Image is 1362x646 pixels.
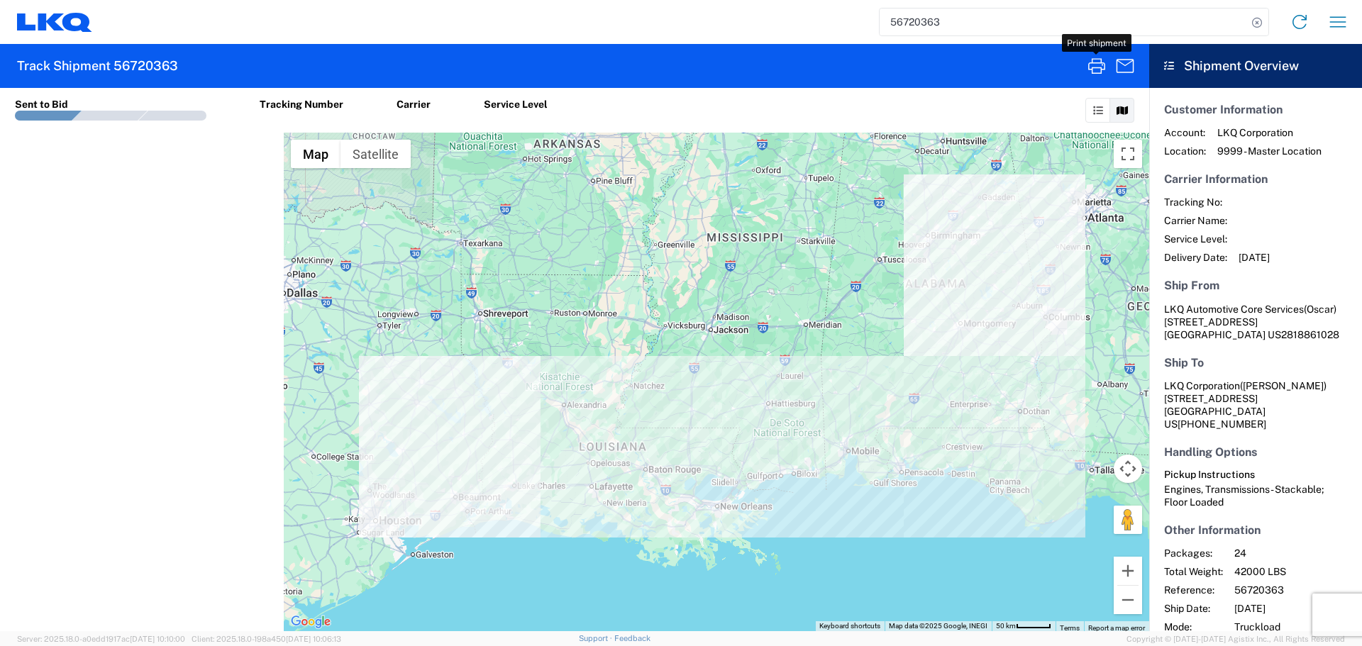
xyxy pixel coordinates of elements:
[1164,620,1223,633] span: Mode:
[889,622,987,630] span: Map data ©2025 Google, INEGI
[1149,44,1362,88] header: Shipment Overview
[1164,602,1223,615] span: Ship Date:
[1164,279,1347,292] h5: Ship From
[1164,303,1304,315] span: LKQ Automotive Core Services
[1178,418,1266,430] span: [PHONE_NUMBER]
[1114,140,1142,168] button: Toggle fullscreen view
[1164,380,1327,404] span: LKQ Corporation [STREET_ADDRESS]
[1281,329,1339,340] span: 2818861028
[1114,455,1142,483] button: Map camera controls
[1234,620,1356,633] span: Truckload
[1164,469,1347,481] h6: Pickup Instructions
[996,622,1016,630] span: 50 km
[397,98,431,111] div: Carrier
[1164,303,1347,341] address: [GEOGRAPHIC_DATA] US
[1164,523,1347,537] h5: Other Information
[130,635,185,643] span: [DATE] 10:10:00
[1164,126,1206,139] span: Account:
[1164,172,1347,186] h5: Carrier Information
[17,57,178,74] h2: Track Shipment 56720363
[1234,547,1356,559] span: 24
[1114,557,1142,585] button: Zoom in
[614,634,650,642] a: Feedback
[1164,145,1206,157] span: Location:
[1234,584,1356,596] span: 56720363
[1234,565,1356,578] span: 42000 LBS
[1164,379,1347,430] address: [GEOGRAPHIC_DATA] US
[992,621,1056,631] button: Map Scale: 50 km per 46 pixels
[260,98,343,111] div: Tracking Number
[1304,303,1336,315] span: (Oscar)
[819,621,880,631] button: Keyboard shortcuts
[15,98,68,111] div: Sent to Bid
[1234,602,1356,615] span: [DATE]
[286,635,341,643] span: [DATE] 10:06:13
[1164,103,1347,116] h5: Customer Information
[1164,316,1258,328] span: [STREET_ADDRESS]
[579,634,614,642] a: Support
[1114,586,1142,614] button: Zoom out
[340,140,411,168] button: Show satellite imagery
[1217,145,1322,157] span: 9999 - Master Location
[1114,506,1142,534] button: Drag Pegman onto the map to open Street View
[1164,584,1223,596] span: Reference:
[1088,624,1145,632] a: Report a map error
[192,635,341,643] span: Client: 2025.18.0-198a450
[1164,251,1227,264] span: Delivery Date:
[1240,380,1327,391] span: ([PERSON_NAME])
[1164,233,1227,245] span: Service Level:
[1239,251,1270,264] span: [DATE]
[1164,445,1347,459] h5: Handling Options
[287,613,334,631] img: Google
[1164,547,1223,559] span: Packages:
[1217,126,1322,139] span: LKQ Corporation
[1126,633,1345,645] span: Copyright © [DATE]-[DATE] Agistix Inc., All Rights Reserved
[1060,624,1080,632] a: Terms
[1164,356,1347,369] h5: Ship To
[1164,214,1227,227] span: Carrier Name:
[484,98,548,111] div: Service Level
[1164,196,1227,208] span: Tracking No:
[291,140,340,168] button: Show street map
[17,635,185,643] span: Server: 2025.18.0-a0edd1917ac
[1164,565,1223,578] span: Total Weight:
[880,9,1247,35] input: Shipment, tracking or reference number
[287,613,334,631] a: Open this area in Google Maps (opens a new window)
[1164,483,1347,508] div: Engines, Transmissions - Stackable; Floor Loaded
